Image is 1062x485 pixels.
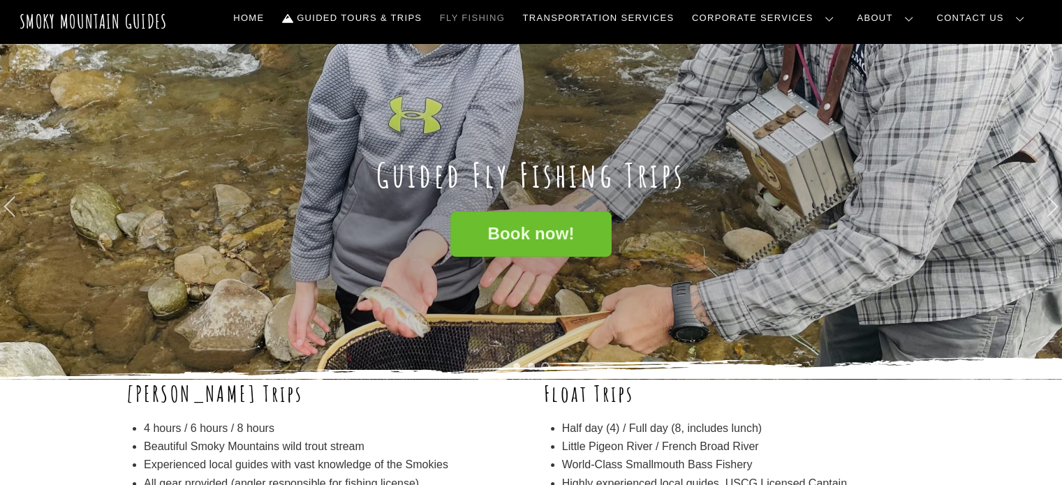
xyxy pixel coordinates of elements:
li: Little Pigeon River / French Broad River [562,438,936,456]
a: Corporate Services [686,3,845,33]
a: Book now! [450,211,611,257]
b: [PERSON_NAME] Trips [126,379,304,408]
li: 4 hours / 6 hours / 8 hours [144,419,518,438]
a: Fly Fishing [434,3,510,33]
a: Home [228,3,270,33]
h1: Guided Fly Fishing Trips [126,155,936,195]
a: Smoky Mountain Guides [20,10,168,33]
li: Half day (4) / Full day (8, includes lunch) [562,419,936,438]
span: Book now! [487,227,574,241]
a: Transportation Services [517,3,679,33]
li: Beautiful Smoky Mountains wild trout stream [144,438,518,456]
a: Guided Tours & Trips [276,3,427,33]
li: World-Class Smallmouth Bass Fishery [562,456,936,474]
a: About [852,3,924,33]
b: Float Trips [544,379,634,408]
a: Contact Us [931,3,1035,33]
li: Experienced local guides with vast knowledge of the Smokies [144,456,518,474]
